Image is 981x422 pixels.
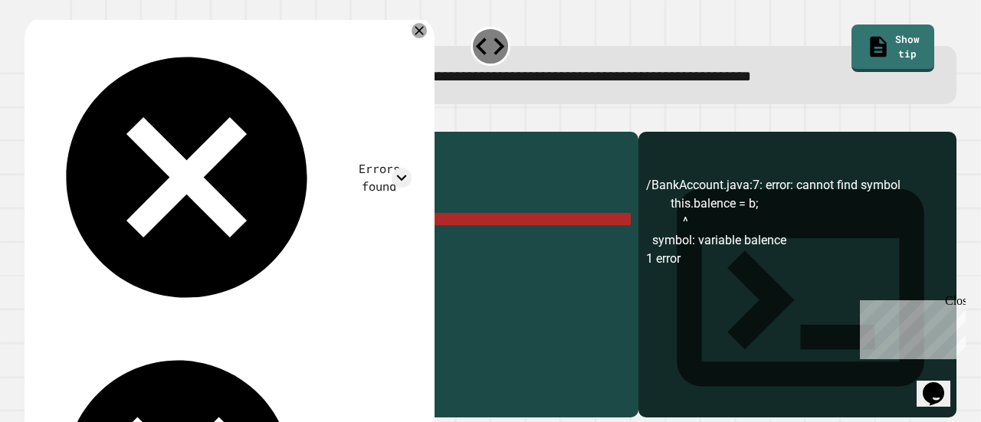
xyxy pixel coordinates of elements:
[851,25,935,73] a: Show tip
[917,361,966,407] iframe: chat widget
[646,176,949,417] div: /BankAccount.java:7: error: cannot find symbol this.balence = b; ^ symbol: variable balence 1 error
[854,294,966,359] iframe: chat widget
[6,6,106,97] div: Chat with us now!Close
[346,160,412,195] div: Errors found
